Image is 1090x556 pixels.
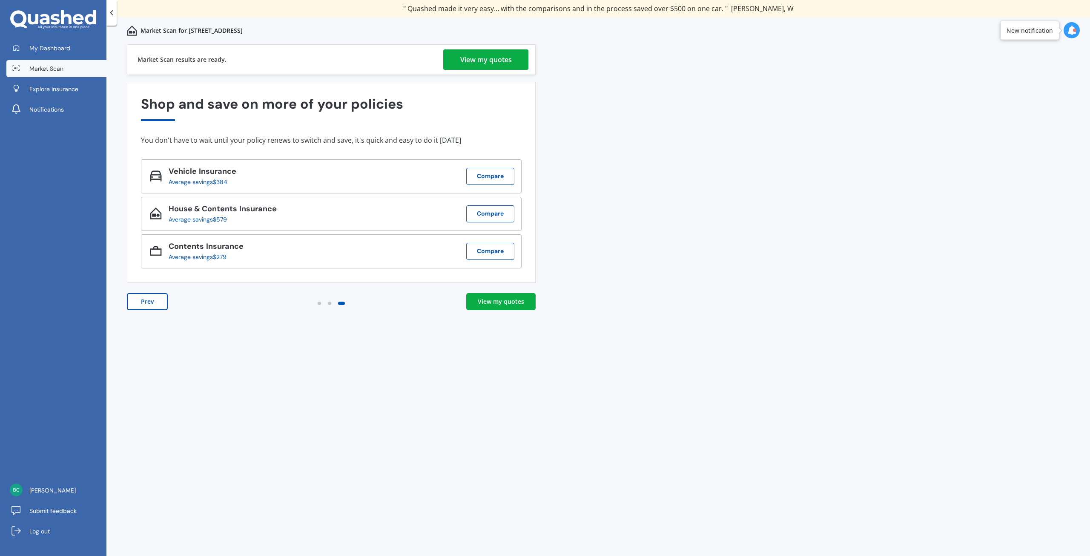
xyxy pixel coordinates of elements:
span: Submit feedback [29,507,77,515]
img: Contents_icon [150,245,162,257]
div: Contents [169,242,244,254]
span: Insurance [237,204,277,214]
img: home-and-contents.b802091223b8502ef2dd.svg [127,26,137,36]
div: View my quotes [478,297,524,306]
a: Submit feedback [6,502,106,519]
div: Average savings $279 [169,254,237,260]
a: [PERSON_NAME] [6,482,106,499]
span: Notifications [29,105,64,114]
a: Log out [6,523,106,540]
p: Market Scan for [STREET_ADDRESS] [141,26,243,35]
button: Compare [466,168,514,185]
span: [PERSON_NAME] [29,486,76,495]
div: Average savings $579 [169,216,270,223]
div: House & Contents [169,205,277,216]
div: Vehicle [169,167,236,179]
span: Insurance [204,241,244,251]
a: Explore insurance [6,81,106,98]
div: Shop and save on more of your policies [141,96,522,121]
div: New notification [1007,26,1053,35]
img: Vehicle_icon [150,170,162,182]
button: Compare [466,205,514,222]
span: Insurance [197,166,236,176]
a: View my quotes [443,49,528,70]
a: View my quotes [466,293,536,310]
span: Explore insurance [29,85,78,93]
div: Market Scan results are ready. [138,45,227,75]
div: View my quotes [460,49,512,70]
span: Market Scan [29,64,63,73]
span: My Dashboard [29,44,70,52]
button: Compare [466,243,514,260]
img: House & Contents_icon [150,207,162,219]
a: Notifications [6,101,106,118]
img: 26d8e1462cf040c4f9042059c8744119 [10,484,23,496]
a: My Dashboard [6,40,106,57]
span: Log out [29,527,50,536]
a: Market Scan [6,60,106,77]
div: Average savings $384 [169,179,229,185]
button: Prev [127,293,168,310]
div: You don't have to wait until your policy renews to switch and save, it's quick and easy to do it ... [141,136,522,144]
